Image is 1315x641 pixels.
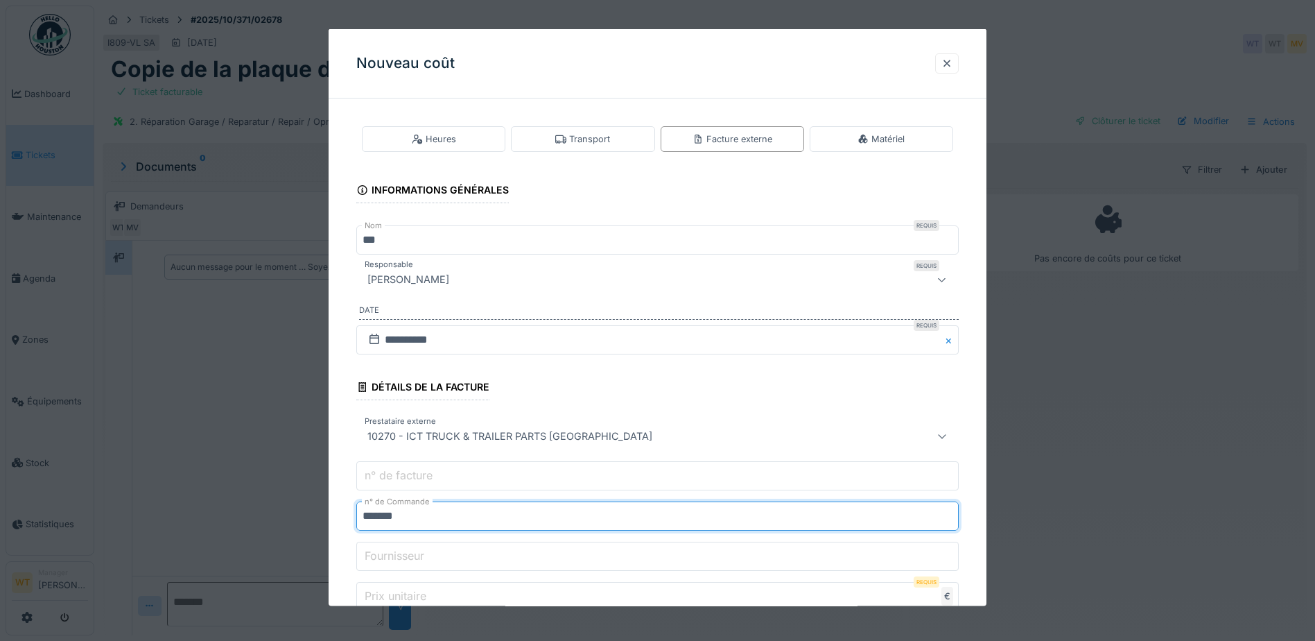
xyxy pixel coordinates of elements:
label: n° de facture [362,467,435,484]
div: Requis [914,260,939,271]
div: Facture externe [693,133,772,146]
div: € [941,587,953,606]
label: Date [359,305,959,320]
label: Responsable [362,259,416,271]
label: Fournisseur [362,547,427,564]
div: Requis [914,220,939,231]
div: Matériel [857,133,905,146]
label: Prestataire externe [362,416,439,427]
label: Prix unitaire [362,588,429,604]
label: n° de Commande [362,496,433,508]
div: Requis [914,576,939,588]
button: Close [943,325,959,354]
div: Transport [555,133,610,146]
label: Nom [362,220,385,232]
div: 10270 - ICT TRUCK & TRAILER PARTS [GEOGRAPHIC_DATA] [362,428,658,445]
div: Heures [412,133,456,146]
div: Requis [914,320,939,331]
h3: Nouveau coût [356,55,455,72]
div: [PERSON_NAME] [362,271,455,288]
div: Détails de la facture [356,377,489,400]
div: Informations générales [356,180,509,203]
